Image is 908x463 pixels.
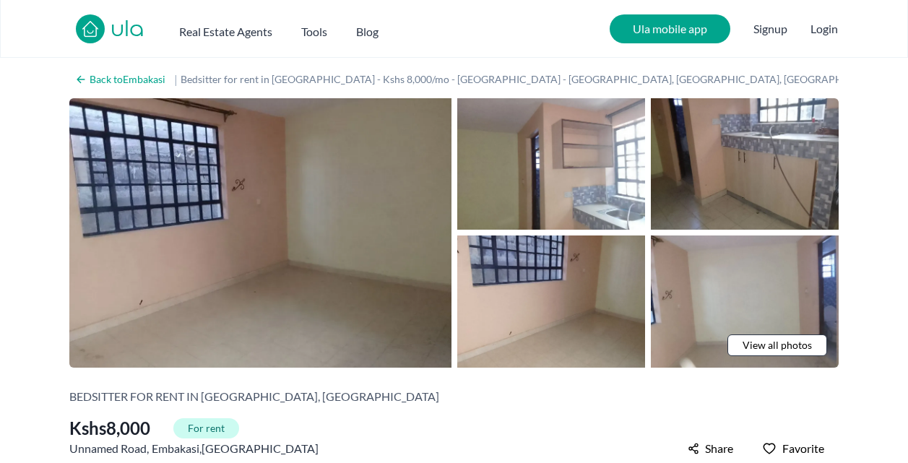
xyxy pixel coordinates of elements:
span: Favorite [782,440,824,457]
span: View all photos [743,338,812,352]
button: Login [810,20,838,38]
a: Back toEmbakasi [69,69,171,90]
h2: Blog [356,23,379,40]
span: For rent [173,418,239,438]
img: Bedsitter for rent in Embakasi - Kshs 8,000/mo - close to Royal Ambassadors School - Utawala, Unn... [457,235,645,367]
a: Ula mobile app [610,14,730,43]
nav: Main [179,17,407,40]
span: Signup [753,14,787,43]
a: ula [111,17,144,43]
span: Unnamed Road , , [GEOGRAPHIC_DATA] [69,440,319,457]
img: Bedsitter for rent in Embakasi - Kshs 8,000/mo - close to Royal Ambassadors School - Utawala, Unn... [651,235,839,367]
a: View all photos [727,334,827,356]
button: Real Estate Agents [179,17,272,40]
a: Embakasi [152,440,199,457]
img: Bedsitter for rent in Embakasi - Kshs 8,000/mo - close to Royal Ambassadors School - Utawala, Unn... [651,98,839,230]
button: Tools [301,17,327,40]
h2: Real Estate Agents [179,23,272,40]
span: Share [705,440,733,457]
img: Bedsitter for rent in Embakasi - Kshs 8,000/mo - close to Royal Ambassadors School - Utawala, Unn... [69,98,451,368]
span: | [174,71,178,88]
h2: Back to Embakasi [90,72,165,87]
img: Bedsitter for rent in Embakasi - Kshs 8,000/mo - close to Royal Ambassadors School - Utawala, Unn... [457,98,645,230]
span: Kshs 8,000 [69,417,150,440]
a: Blog [356,17,379,40]
h2: Bedsitter for rent in [GEOGRAPHIC_DATA], [GEOGRAPHIC_DATA] [69,388,439,405]
h2: Tools [301,23,327,40]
